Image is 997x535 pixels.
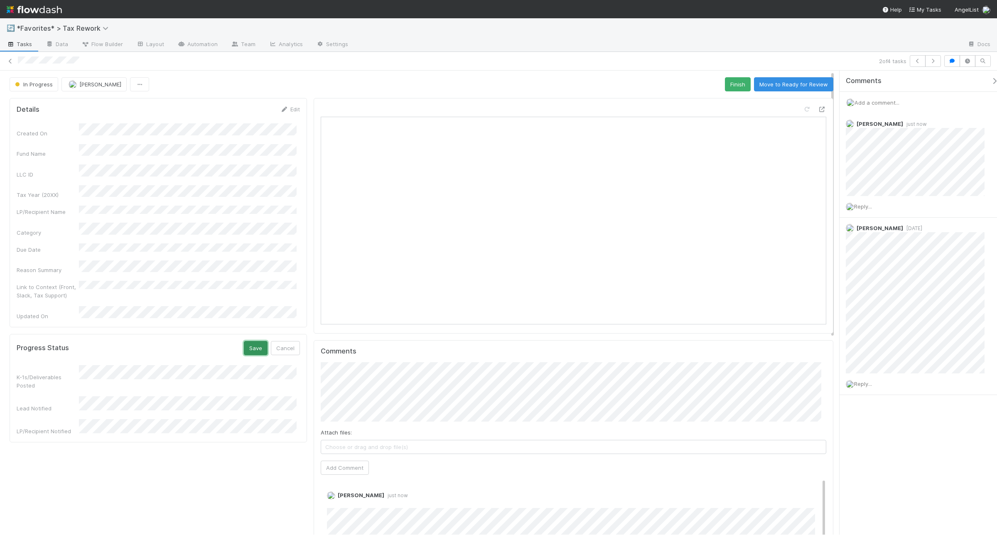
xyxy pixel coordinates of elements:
span: Tasks [7,40,32,48]
img: avatar_04ed6c9e-3b93-401c-8c3a-8fad1b1fc72c.png [846,98,855,107]
button: Finish [725,77,751,91]
div: Lead Notified [17,404,79,412]
span: just now [903,121,927,127]
a: Docs [961,38,997,52]
span: [PERSON_NAME] [79,81,121,88]
img: avatar_04ed6c9e-3b93-401c-8c3a-8fad1b1fc72c.png [846,203,854,211]
div: LP/Recipient Name [17,208,79,216]
div: Fund Name [17,150,79,158]
div: Link to Context (Front, Slack, Tax Support) [17,283,79,299]
span: AngelList [955,6,979,13]
span: [DATE] [903,225,922,231]
span: [PERSON_NAME] [857,225,903,231]
h5: Progress Status [17,344,69,352]
div: Updated On [17,312,79,320]
div: LP/Recipient Notified [17,427,79,435]
div: Due Date [17,245,79,254]
span: 🔄 [7,25,15,32]
a: Analytics [262,38,309,52]
h5: Details [17,106,39,114]
button: Cancel [271,341,300,355]
div: Category [17,228,79,237]
span: [PERSON_NAME] [857,120,903,127]
button: Save [244,341,268,355]
div: Reason Summary [17,266,79,274]
span: In Progress [13,81,53,88]
a: Data [39,38,75,52]
a: Flow Builder [75,38,130,52]
button: Move to Ready for Review [754,77,833,91]
span: 2 of 4 tasks [879,57,906,65]
img: avatar_c8e523dd-415a-4cf0-87a3-4b787501e7b6.png [69,80,77,88]
span: [PERSON_NAME] [338,492,384,498]
h5: Comments [321,347,826,356]
a: Team [224,38,262,52]
img: avatar_04ed6c9e-3b93-401c-8c3a-8fad1b1fc72c.png [327,491,335,500]
label: Attach files: [321,428,352,437]
a: Edit [280,106,300,113]
button: [PERSON_NAME] [61,77,127,91]
img: avatar_04ed6c9e-3b93-401c-8c3a-8fad1b1fc72c.png [846,380,854,388]
span: Choose or drag and drop file(s) [321,440,826,454]
span: Reply... [854,380,872,387]
span: My Tasks [909,6,941,13]
img: logo-inverted-e16ddd16eac7371096b0.svg [7,2,62,17]
span: Add a comment... [855,99,899,106]
span: just now [384,492,408,498]
div: K-1s/Deliverables Posted [17,373,79,390]
span: *Favorites* > Tax Rework [17,24,113,32]
img: avatar_711f55b7-5a46-40da-996f-bc93b6b86381.png [846,224,854,232]
a: Layout [130,38,171,52]
span: Comments [846,77,882,85]
div: Help [882,5,902,14]
a: Settings [309,38,355,52]
span: Reply... [854,203,872,210]
span: Flow Builder [81,40,123,48]
button: Add Comment [321,461,369,475]
a: My Tasks [909,5,941,14]
img: avatar_04ed6c9e-3b93-401c-8c3a-8fad1b1fc72c.png [846,120,854,128]
div: LLC ID [17,170,79,179]
img: avatar_04ed6c9e-3b93-401c-8c3a-8fad1b1fc72c.png [982,6,990,14]
a: Automation [171,38,224,52]
div: Tax Year (20XX) [17,191,79,199]
div: Created On [17,129,79,137]
button: In Progress [10,77,58,91]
